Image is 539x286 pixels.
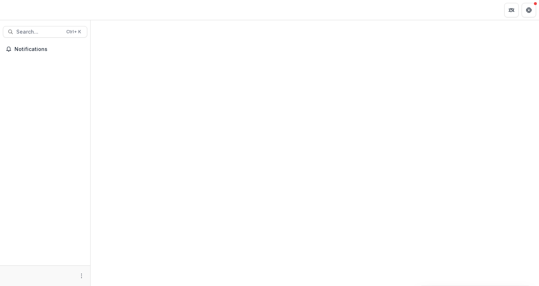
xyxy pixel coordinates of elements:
div: Ctrl + K [65,28,83,36]
button: Partners [504,3,519,17]
button: Get Help [522,3,536,17]
button: More [77,272,86,280]
span: Search... [16,29,62,35]
nav: breadcrumb [93,5,124,15]
button: Notifications [3,43,87,55]
button: Search... [3,26,87,38]
span: Notifications [14,46,84,52]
